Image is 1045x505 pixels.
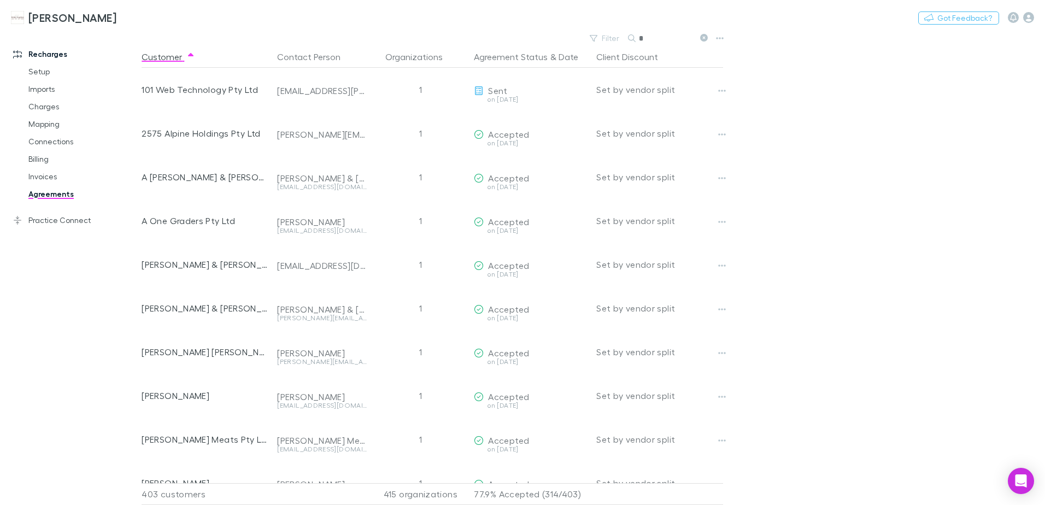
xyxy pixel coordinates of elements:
[142,243,268,286] div: [PERSON_NAME] & [PERSON_NAME]
[277,315,367,321] div: [PERSON_NAME][EMAIL_ADDRESS][DOMAIN_NAME]
[474,359,588,365] div: on [DATE]
[277,227,367,234] div: [EMAIL_ADDRESS][DOMAIN_NAME]
[11,11,24,24] img: Hales Douglass's Logo
[371,374,469,418] div: 1
[4,4,123,31] a: [PERSON_NAME]
[488,216,529,227] span: Accepted
[596,68,723,111] div: Set by vendor split
[474,140,588,146] div: on [DATE]
[277,46,354,68] button: Contact Person
[371,243,469,286] div: 1
[488,435,529,445] span: Accepted
[142,68,268,111] div: 101 Web Technology Pty Ltd
[596,199,723,243] div: Set by vendor split
[488,391,529,402] span: Accepted
[142,483,273,505] div: 403 customers
[277,391,367,402] div: [PERSON_NAME]
[371,418,469,461] div: 1
[371,461,469,505] div: 1
[28,11,116,24] h3: [PERSON_NAME]
[17,185,148,203] a: Agreements
[142,418,268,461] div: [PERSON_NAME] Meats Pty Ltd
[277,435,367,446] div: [PERSON_NAME] Meats Pty Ltd
[277,479,367,490] div: [PERSON_NAME]
[277,173,367,184] div: [PERSON_NAME] & [PERSON_NAME]
[277,216,367,227] div: [PERSON_NAME]
[488,260,529,271] span: Accepted
[142,286,268,330] div: [PERSON_NAME] & [PERSON_NAME] & [PERSON_NAME] & [PERSON_NAME]
[596,46,671,68] button: Client Discount
[371,68,469,111] div: 1
[142,374,268,418] div: [PERSON_NAME]
[277,129,367,140] div: [PERSON_NAME][EMAIL_ADDRESS][DOMAIN_NAME]
[474,484,588,504] p: 77.9% Accepted (314/403)
[17,63,148,80] a: Setup
[596,286,723,330] div: Set by vendor split
[277,446,367,453] div: [EMAIL_ADDRESS][DOMAIN_NAME]
[17,168,148,185] a: Invoices
[385,46,456,68] button: Organizations
[277,348,367,359] div: [PERSON_NAME]
[474,402,588,409] div: on [DATE]
[17,133,148,150] a: Connections
[488,304,529,314] span: Accepted
[142,199,268,243] div: A One Graders Pty Ltd
[474,96,588,103] div: on [DATE]
[277,304,367,315] div: [PERSON_NAME] & [PERSON_NAME] & [PERSON_NAME] & [PERSON_NAME]
[371,483,469,505] div: 415 organizations
[584,32,626,45] button: Filter
[142,330,268,374] div: [PERSON_NAME] [PERSON_NAME]
[488,85,507,96] span: Sent
[277,85,367,96] div: [EMAIL_ADDRESS][PERSON_NAME][DOMAIN_NAME]
[559,46,578,68] button: Date
[474,227,588,234] div: on [DATE]
[596,155,723,199] div: Set by vendor split
[371,330,469,374] div: 1
[918,11,999,25] button: Got Feedback?
[474,46,548,68] button: Agreement Status
[371,155,469,199] div: 1
[474,315,588,321] div: on [DATE]
[277,359,367,365] div: [PERSON_NAME][EMAIL_ADDRESS][DOMAIN_NAME]
[142,155,268,199] div: A [PERSON_NAME] & [PERSON_NAME]
[474,271,588,278] div: on [DATE]
[1008,468,1034,494] div: Open Intercom Messenger
[17,150,148,168] a: Billing
[142,46,195,68] button: Customer
[371,199,469,243] div: 1
[596,418,723,461] div: Set by vendor split
[2,45,148,63] a: Recharges
[474,184,588,190] div: on [DATE]
[17,115,148,133] a: Mapping
[596,374,723,418] div: Set by vendor split
[488,173,529,183] span: Accepted
[142,461,268,505] div: [PERSON_NAME]
[17,80,148,98] a: Imports
[2,212,148,229] a: Practice Connect
[474,46,588,68] div: &
[488,479,529,489] span: Accepted
[371,111,469,155] div: 1
[596,461,723,505] div: Set by vendor split
[488,348,529,358] span: Accepted
[596,330,723,374] div: Set by vendor split
[277,402,367,409] div: [EMAIL_ADDRESS][DOMAIN_NAME]
[277,184,367,190] div: [EMAIL_ADDRESS][DOMAIN_NAME]
[474,446,588,453] div: on [DATE]
[488,129,529,139] span: Accepted
[596,111,723,155] div: Set by vendor split
[596,243,723,286] div: Set by vendor split
[371,286,469,330] div: 1
[142,111,268,155] div: 2575 Alpine Holdings Pty Ltd
[277,260,367,271] div: [EMAIL_ADDRESS][DOMAIN_NAME]
[17,98,148,115] a: Charges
